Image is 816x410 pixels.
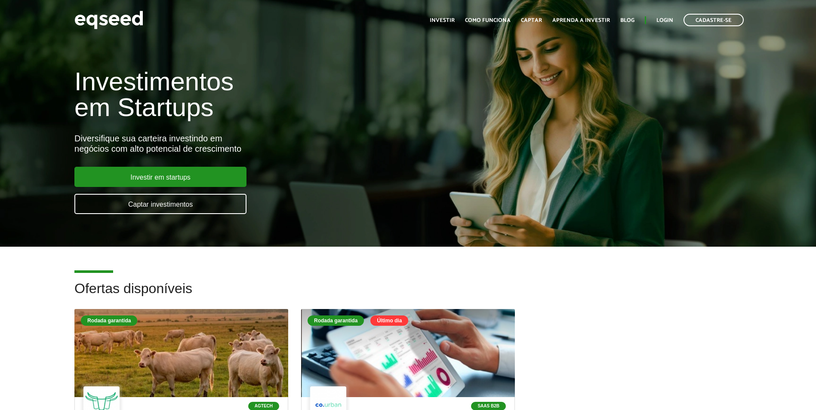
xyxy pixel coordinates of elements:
div: Último dia [370,315,408,326]
a: Blog [620,18,634,23]
a: Investir [430,18,455,23]
a: Captar [521,18,542,23]
div: Rodada garantida [308,315,364,326]
h2: Ofertas disponíveis [74,281,742,309]
div: Rodada garantida [81,315,137,326]
img: EqSeed [74,9,143,31]
a: Como funciona [465,18,511,23]
a: Login [656,18,673,23]
h1: Investimentos em Startups [74,69,470,120]
a: Captar investimentos [74,194,246,214]
a: Aprenda a investir [552,18,610,23]
a: Cadastre-se [684,14,744,26]
a: Investir em startups [74,167,246,187]
div: Diversifique sua carteira investindo em negócios com alto potencial de crescimento [74,133,470,154]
